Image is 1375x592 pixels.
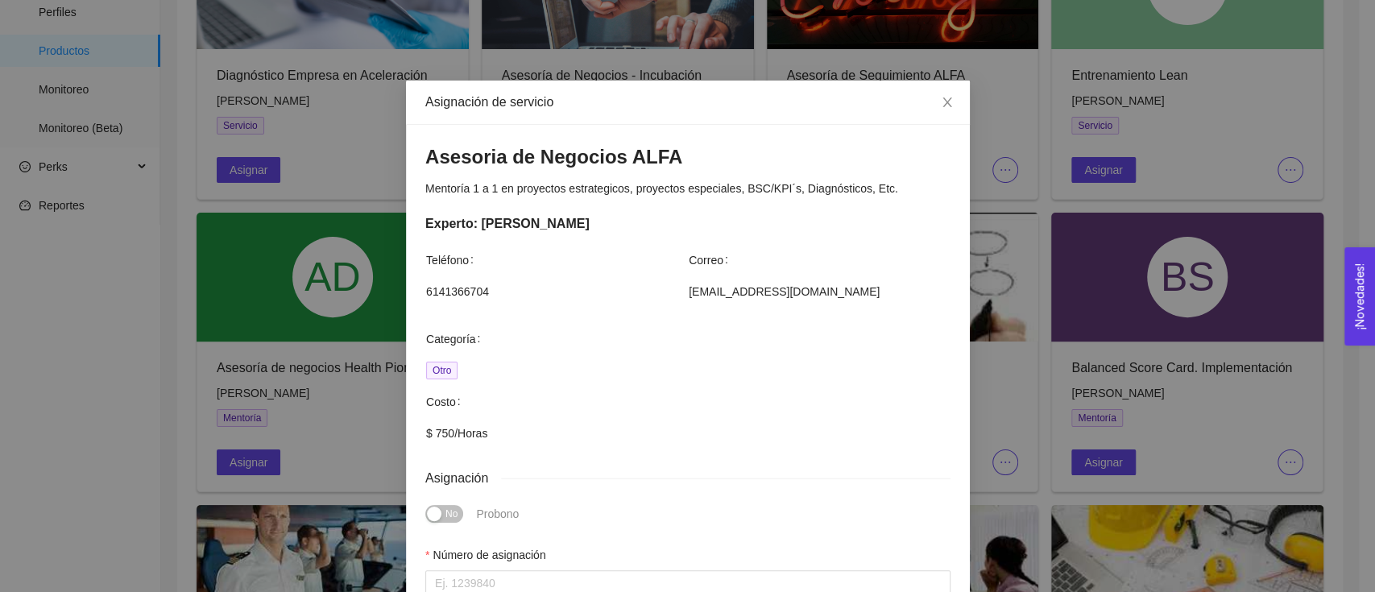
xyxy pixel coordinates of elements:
h3: Asesoria de Negocios ALFA [425,144,950,170]
span: Otro [426,362,458,379]
button: Open Feedback Widget [1344,247,1375,346]
span: 6141366704 [426,283,687,300]
span: close [941,96,954,109]
span: Correo [689,251,735,269]
span: Asignación [425,468,501,488]
div: Experto: [PERSON_NAME] [425,213,950,234]
span: Categoría [426,330,487,348]
span: [EMAIL_ADDRESS][DOMAIN_NAME] [689,283,950,300]
span: No [445,505,458,523]
span: Mentoría 1 a 1 en proyectos estrategicos, proyectos especiales, BSC/KPI´s, Diagnósticos, Etc. [425,182,898,195]
span: Teléfono [426,251,480,269]
span: $ 750 / Horas [426,424,950,442]
label: Número de asignación [425,546,546,564]
div: Asignación de servicio [425,93,950,111]
button: Close [925,81,970,126]
span: Probono [476,507,519,520]
span: Costo [426,393,466,411]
